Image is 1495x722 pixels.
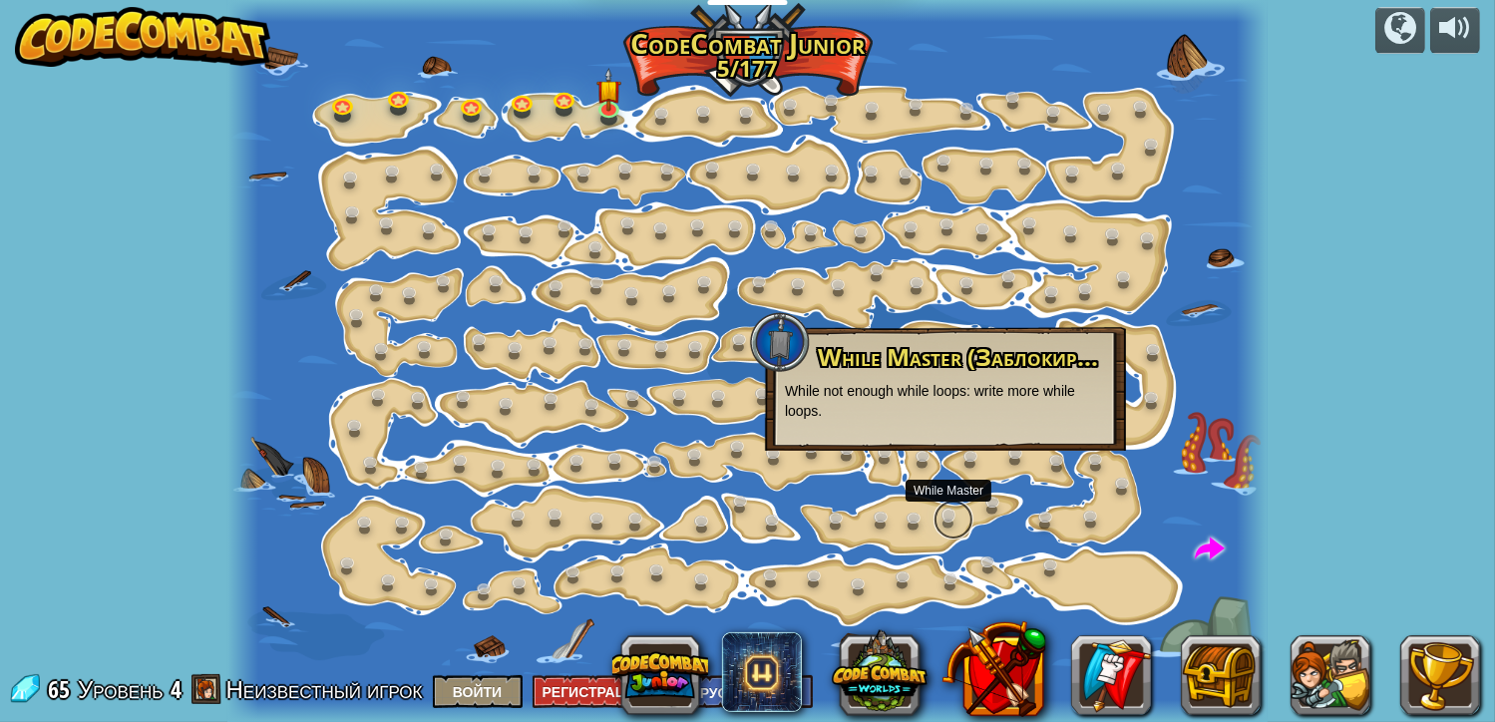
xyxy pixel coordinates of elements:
[226,673,423,705] span: Неизвестный игрок
[1430,7,1480,54] button: Регулировать громкость
[78,673,164,706] span: Уровень
[785,381,1106,421] p: While not enough while loops: write more while loops.
[533,675,656,708] button: Регистрация
[171,673,182,705] span: 4
[1375,7,1425,54] button: Кампании
[595,69,620,112] img: level-banner-started.png
[433,675,523,708] button: Войти
[15,7,270,67] img: CodeCombat - Learn how to code by playing a game
[818,340,1149,373] span: While Master (Заблокировано)
[48,673,76,705] span: 65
